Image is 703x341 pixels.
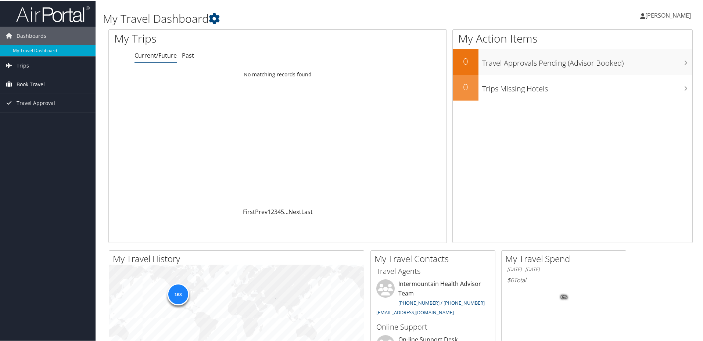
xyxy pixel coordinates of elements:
[255,207,268,215] a: Prev
[274,207,277,215] a: 3
[507,265,620,272] h6: [DATE] - [DATE]
[507,275,514,283] span: $0
[301,207,313,215] a: Last
[482,54,692,68] h3: Travel Approvals Pending (Advisor Booked)
[134,51,177,59] a: Current/Future
[288,207,301,215] a: Next
[374,252,495,264] h2: My Travel Contacts
[16,5,90,22] img: airportal-logo.png
[398,299,485,305] a: [PHONE_NUMBER] / [PHONE_NUMBER]
[373,279,493,318] li: Intermountain Health Advisor Team
[17,56,29,74] span: Trips
[113,252,364,264] h2: My Travel History
[114,30,300,46] h1: My Trips
[167,283,189,305] div: 168
[453,30,692,46] h1: My Action Items
[505,252,626,264] h2: My Travel Spend
[17,75,45,93] span: Book Travel
[453,48,692,74] a: 0Travel Approvals Pending (Advisor Booked)
[284,207,288,215] span: …
[645,11,691,19] span: [PERSON_NAME]
[17,93,55,112] span: Travel Approval
[640,4,698,26] a: [PERSON_NAME]
[182,51,194,59] a: Past
[507,275,620,283] h6: Total
[268,207,271,215] a: 1
[109,67,446,80] td: No matching records found
[271,207,274,215] a: 2
[482,79,692,93] h3: Trips Missing Hotels
[243,207,255,215] a: First
[376,308,454,315] a: [EMAIL_ADDRESS][DOMAIN_NAME]
[453,54,478,67] h2: 0
[561,294,567,299] tspan: 0%
[453,74,692,100] a: 0Trips Missing Hotels
[103,10,500,26] h1: My Travel Dashboard
[453,80,478,92] h2: 0
[281,207,284,215] a: 5
[277,207,281,215] a: 4
[376,321,489,331] h3: Online Support
[376,265,489,276] h3: Travel Agents
[17,26,46,44] span: Dashboards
